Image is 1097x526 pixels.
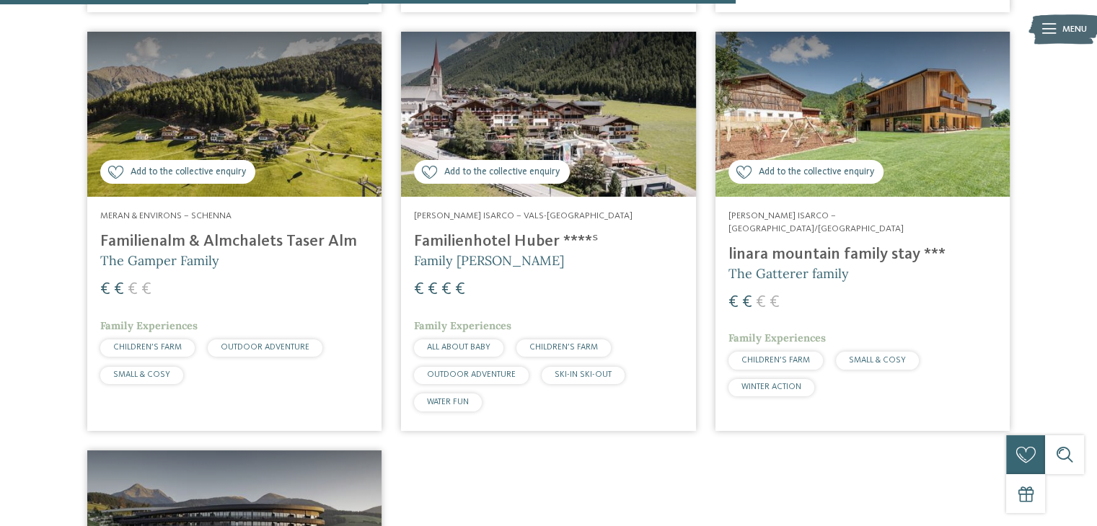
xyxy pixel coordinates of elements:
[114,281,124,298] span: €
[414,319,511,332] span: Family Experiences
[441,281,451,298] span: €
[414,281,424,298] span: €
[555,370,612,379] span: SKI-IN SKI-OUT
[529,343,598,352] span: CHILDREN’S FARM
[741,383,801,391] span: WINTER ACTION
[141,281,151,298] span: €
[113,370,170,379] span: SMALL & COSY
[427,370,516,379] span: OUTDOOR ADVENTURE
[100,252,219,269] span: The Gamper Family
[728,265,849,282] span: The Gatterer family
[849,356,906,365] span: SMALL & COSY
[728,331,826,344] span: Family Experiences
[401,32,695,197] img: Looking for family hotels? Find the best ones here!
[455,281,465,298] span: €
[756,294,766,311] span: €
[427,398,469,406] span: WATER FUN
[128,281,138,298] span: €
[414,252,564,269] span: Family [PERSON_NAME]
[100,281,110,298] span: €
[401,32,695,431] a: Looking for family hotels? Find the best ones here! Add to the collective enquiry [PERSON_NAME] I...
[87,32,382,197] img: Looking for family hotels? Find the best ones here!
[100,211,232,220] span: Meran & Environs – Schenna
[770,294,780,311] span: €
[728,211,904,233] span: [PERSON_NAME] Isarco – [GEOGRAPHIC_DATA]/[GEOGRAPHIC_DATA]
[131,166,246,179] span: Add to the collective enquiry
[414,211,633,220] span: [PERSON_NAME] Isarco – Vals-[GEOGRAPHIC_DATA]
[427,343,490,352] span: ALL ABOUT BABY
[728,245,997,264] h4: linara mountain family stay ***
[428,281,438,298] span: €
[741,356,810,365] span: CHILDREN’S FARM
[715,32,1010,431] a: Looking for family hotels? Find the best ones here! Add to the collective enquiry [PERSON_NAME] I...
[87,32,382,431] a: Looking for family hotels? Find the best ones here! Add to the collective enquiry Meran & Environ...
[100,232,369,251] h4: Familienalm & Almchalets Taser Alm
[758,166,873,179] span: Add to the collective enquiry
[742,294,752,311] span: €
[728,294,739,311] span: €
[715,32,1010,197] img: Looking for family hotels? Find the best ones here!
[221,343,309,352] span: OUTDOOR ADVENTURE
[100,319,198,332] span: Family Experiences
[444,166,560,179] span: Add to the collective enquiry
[113,343,182,352] span: CHILDREN’S FARM
[414,232,682,251] h4: Familienhotel Huber ****ˢ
